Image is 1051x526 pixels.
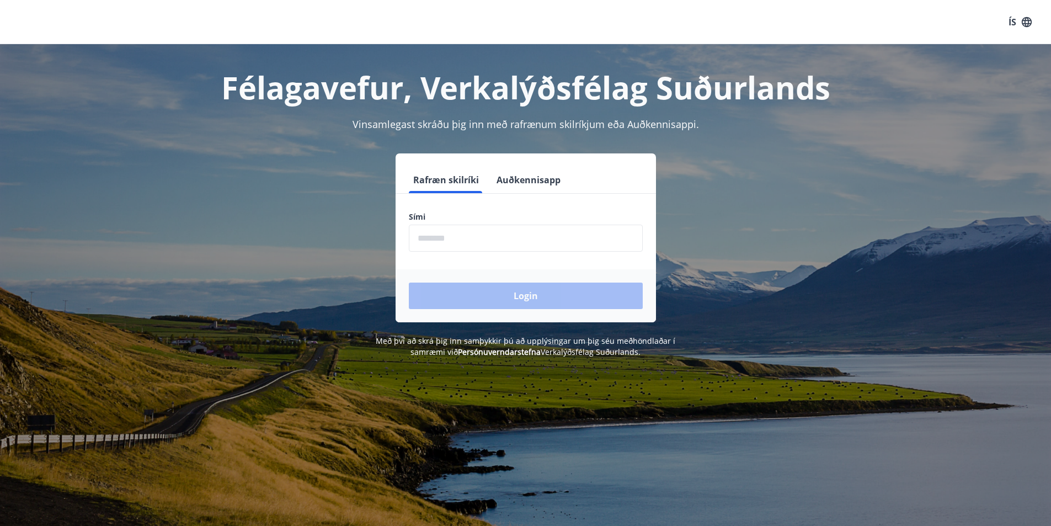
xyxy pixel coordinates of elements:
a: Persónuverndarstefna [458,347,541,357]
button: ÍS [1002,12,1038,32]
span: Með því að skrá þig inn samþykkir þú að upplýsingar um þig séu meðhöndlaðar í samræmi við Verkalý... [376,336,675,357]
label: Sími [409,211,643,222]
button: Rafræn skilríki [409,167,483,193]
h1: Félagavefur, Verkalýðsfélag Suðurlands [142,66,910,108]
button: Auðkennisapp [492,167,565,193]
span: Vinsamlegast skráðu þig inn með rafrænum skilríkjum eða Auðkennisappi. [353,118,699,131]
